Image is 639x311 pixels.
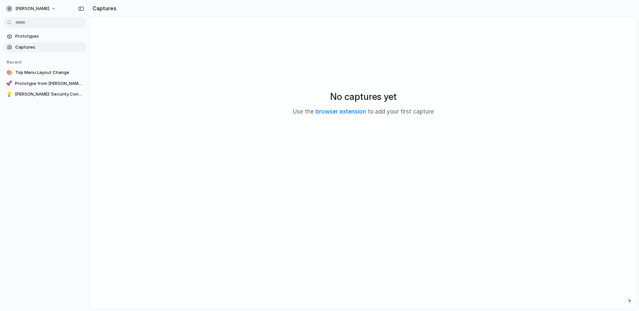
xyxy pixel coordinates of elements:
h2: Captures [90,4,116,12]
span: Recent [7,59,22,65]
span: Captures [15,44,84,51]
button: [PERSON_NAME] [3,3,60,14]
div: 🎨 [6,69,13,76]
div: 🚀 [6,80,12,87]
a: 🚀Prototype from [PERSON_NAME] - Security Concepts [3,79,87,89]
a: Captures [3,42,87,52]
div: 💡 [6,91,12,98]
p: Use the to add your first capture [293,108,434,116]
h2: No captures yet [330,90,397,104]
a: 💡[PERSON_NAME]: Security Concepts Export [3,89,87,99]
span: [PERSON_NAME] [15,5,49,12]
a: 🎨Top Menu Layout Change [3,68,87,78]
span: [PERSON_NAME]: Security Concepts Export [15,91,84,98]
span: Top Menu Layout Change [15,69,84,76]
a: browser extension [316,108,366,115]
span: Prototypes [15,33,84,40]
span: Prototype from [PERSON_NAME] - Security Concepts [15,80,84,87]
a: Prototypes [3,31,87,41]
